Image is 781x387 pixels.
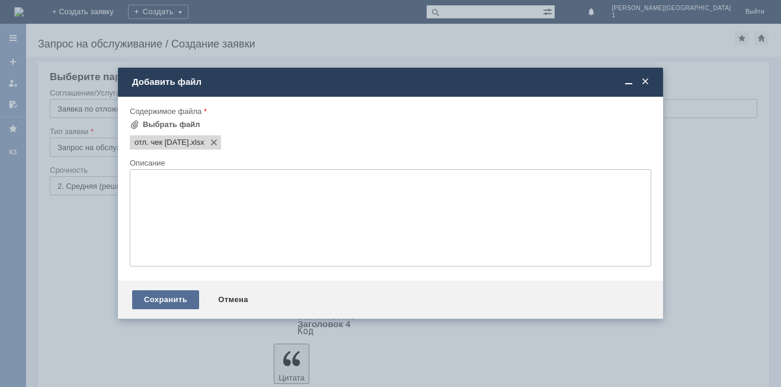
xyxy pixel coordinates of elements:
span: отл. чек 27.09.25г..xlsx [135,138,189,147]
span: Свернуть (Ctrl + M) [623,77,635,87]
span: Закрыть [639,77,651,87]
span: отл. чек 27.09.25г..xlsx [189,138,204,147]
div: Содержимое файла [130,107,649,115]
div: Выбрать файл [143,120,200,129]
div: Прошу удалить отложенный чек за [DATE] Файл во вложении [5,5,173,24]
div: Добавить файл [132,77,651,87]
div: Описание [130,159,649,167]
